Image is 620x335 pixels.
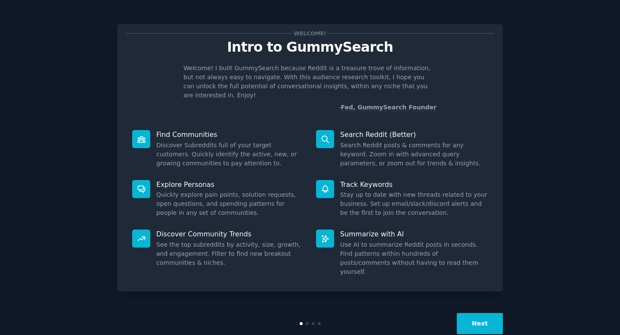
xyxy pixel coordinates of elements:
[338,103,437,112] div: -
[340,240,488,276] dd: Use AI to summarize Reddit posts in seconds. Find patterns within hundreds of posts/comments with...
[457,313,503,334] button: Next
[156,180,304,189] p: Explore Personas
[126,40,494,55] p: Intro to GummySearch
[156,130,304,139] p: Find Communities
[156,141,304,168] dd: Discover Subreddits full of your target customers. Quickly identify the active, new, or growing c...
[340,230,488,239] p: Summarize with AI
[292,29,328,38] span: Welcome!
[156,240,304,267] dd: See the top subreddits by activity, size, growth, and engagement. Filter to find new breakout com...
[340,190,488,217] dd: Stay up to date with new threads related to your business. Set up email/slack/discord alerts and ...
[340,130,488,139] p: Search Reddit (Better)
[183,64,437,100] p: Welcome! I built GummySearch because Reddit is a treasure trove of information, but not always ea...
[156,190,304,217] dd: Quickly explore pain points, solution requests, open questions, and spending patterns for people ...
[156,230,304,239] p: Discover Community Trends
[340,141,488,168] dd: Search Reddit posts & comments for any keyword. Zoom in with advanced query parameters, or zoom o...
[340,180,488,189] p: Track Keywords
[341,104,437,111] a: Fed, GummySearch Founder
